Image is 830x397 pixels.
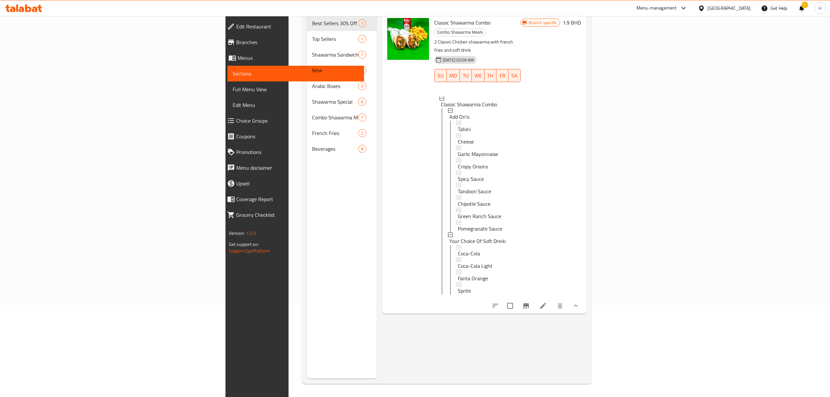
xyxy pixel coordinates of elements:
span: Garlic Mayonnaise [458,150,498,158]
svg: Show Choices [572,302,580,310]
div: [GEOGRAPHIC_DATA] [707,5,751,12]
button: SA [508,69,521,82]
a: Menus [222,50,364,66]
span: Add On's: [449,113,470,121]
p: 2 Classic Chicken shawarma with french fries and soft drink [434,38,521,54]
span: Crispy Onions [458,163,488,170]
span: Coca-Cola [458,250,480,257]
div: items [358,129,366,137]
div: items [358,113,366,121]
span: TU [462,71,469,80]
a: Menu disclaimer [222,160,364,176]
a: Full Menu View [227,81,364,97]
a: Sections [227,66,364,81]
a: Edit menu item [539,302,547,310]
span: Fanta Orange [458,274,488,282]
img: Classic Shawarma Combo [387,18,429,60]
button: TU [460,69,472,82]
div: Arabic Boxes5 [307,78,377,94]
span: Tahini [458,125,471,133]
button: sort-choices [488,298,503,314]
a: Edit Menu [227,97,364,113]
button: MO [447,69,460,82]
span: Edit Restaurant [236,23,359,30]
span: 6 [358,67,366,74]
a: Support.OpsPlatform [229,247,270,255]
button: delete [552,298,568,314]
div: Combo Shawarma Meals7 [307,110,377,125]
div: items [358,66,366,74]
span: 2 [358,130,366,136]
span: Coca-Cola Light [458,262,492,270]
span: 1 [358,36,366,42]
span: Combo Shawarma Meals [312,113,358,121]
span: Tandoori Sauce [458,187,491,195]
span: Coverage Report [236,195,359,203]
nav: Menu sections [307,13,377,159]
div: New6 [307,62,377,78]
span: MO [449,71,457,80]
span: 6 [358,99,366,105]
button: TH [485,69,497,82]
span: Classic Shawarma Combo [434,18,490,27]
div: French Fries2 [307,125,377,141]
span: Your Choice Of Soft Drink: [449,237,506,245]
button: Branch-specific-item [518,298,534,314]
span: French Fries [312,129,358,137]
span: Choice Groups [236,117,359,125]
span: Spicy Sauce [458,175,484,183]
span: Shawarma Special [312,98,358,106]
span: Top Sellers [312,35,358,43]
span: Green Ranch Sauce [458,212,501,220]
span: Cheese [458,138,474,146]
a: Coverage Report [222,191,364,207]
span: Coupons [236,132,359,140]
span: Arabic Boxes [312,82,358,90]
button: FR [496,69,508,82]
span: Menus [238,54,359,62]
div: Beverages8 [307,141,377,157]
div: items [358,51,366,59]
span: Best Sellers 30% Off [312,19,358,27]
h6: 1.9 BHD [563,18,581,27]
span: 1.0.0 [246,229,256,237]
span: SU [437,71,444,80]
a: Coupons [222,129,364,144]
span: TH [487,71,494,80]
span: 7 [358,114,366,121]
span: New [312,66,358,74]
div: Combo Shawarma Meals [434,28,486,36]
span: SA [511,71,518,80]
span: 7 [358,52,366,58]
span: Beverages [312,145,358,153]
div: items [358,82,366,90]
span: 5 [358,83,366,89]
span: FR [499,71,506,80]
a: Edit Restaurant [222,19,364,34]
div: Best Sellers 30% Off1 [307,15,377,31]
span: Menu disclaimer [236,164,359,172]
span: Shawarma Sandwich [312,51,358,59]
a: Choice Groups [222,113,364,129]
span: H [819,5,822,12]
span: Edit Menu [233,101,359,109]
span: Chipotle Sauce [458,200,490,208]
a: Promotions [222,144,364,160]
a: Branches [222,34,364,50]
div: Shawarma Special6 [307,94,377,110]
span: Upsell [236,180,359,187]
div: items [358,98,366,106]
span: 8 [358,146,366,152]
button: show more [568,298,584,314]
a: Grocery Checklist [222,207,364,223]
span: Promotions [236,148,359,156]
span: Classic Shawarma Combo [441,100,497,108]
div: items [358,35,366,43]
span: Branch specific [526,20,560,26]
span: Combo Shawarma Meals [435,28,486,36]
span: 1 [358,20,366,26]
a: Upsell [222,176,364,191]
